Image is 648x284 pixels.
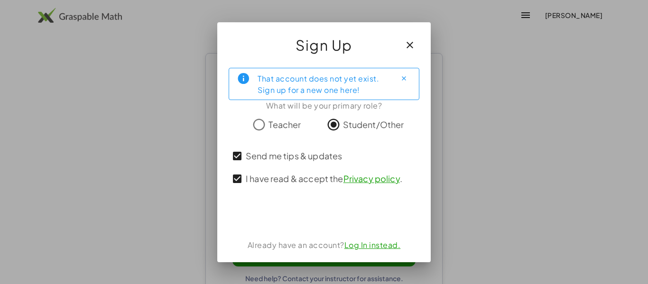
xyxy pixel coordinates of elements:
span: Teacher [268,118,301,131]
span: Sign Up [296,34,352,56]
div: That account does not yet exist. Sign up for a new one here! [258,72,389,96]
div: What will be your primary role? [229,100,419,111]
span: Student/Other [343,118,404,131]
div: Already have an account? [229,239,419,251]
a: Log In instead. [344,240,401,250]
button: Close [396,71,411,86]
iframe: Sign in with Google Button [272,204,376,225]
a: Privacy policy [343,173,400,184]
span: I have read & accept the . [246,172,402,185]
span: Send me tips & updates [246,149,342,162]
